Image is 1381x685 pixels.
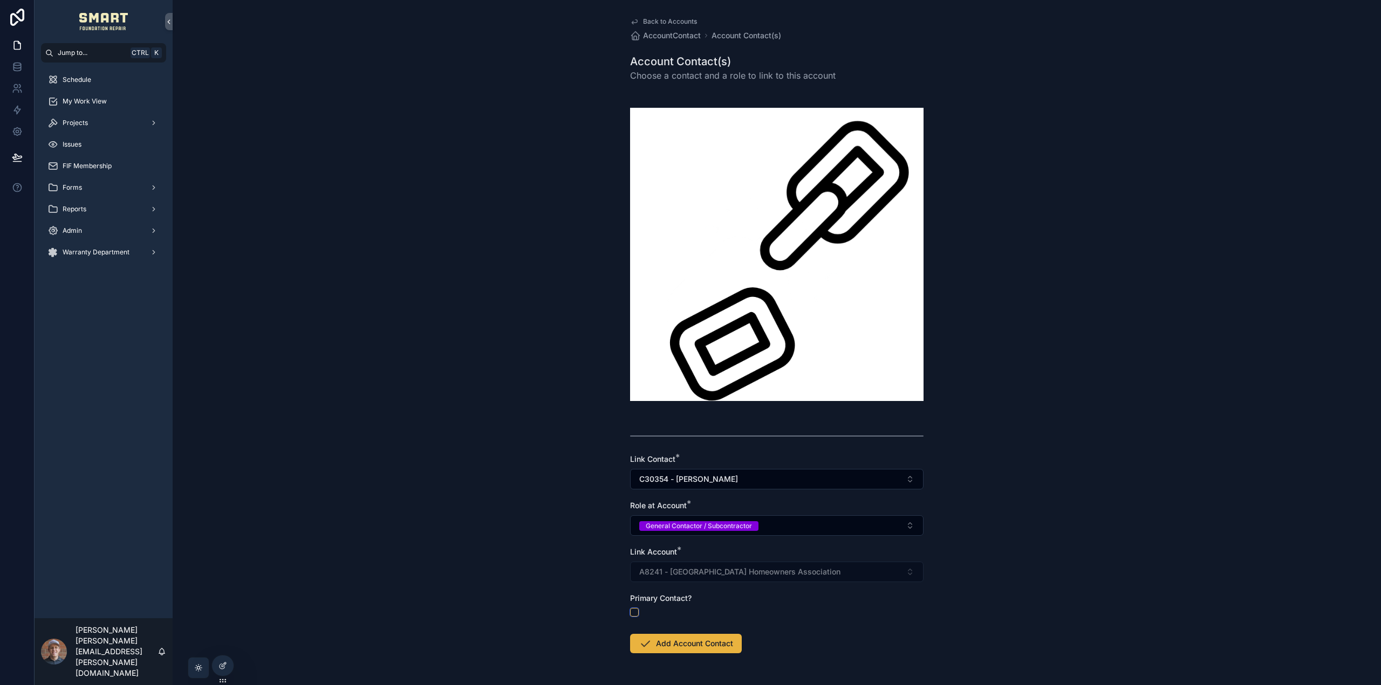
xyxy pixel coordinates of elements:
[58,49,126,57] span: Jump to...
[63,248,129,257] span: Warranty Department
[646,521,752,531] div: General Contactor / Subcontractor
[630,469,924,489] button: Select Button
[630,69,836,82] span: Choose a contact and a role to link to this account
[63,75,91,84] span: Schedule
[63,205,86,213] span: Reports
[41,135,166,154] a: Issues
[76,625,158,679] p: [PERSON_NAME] [PERSON_NAME][EMAIL_ADDRESS][PERSON_NAME][DOMAIN_NAME]
[63,226,82,235] span: Admin
[630,108,924,401] img: 27563-17569434.gif
[643,17,697,26] span: Back to Accounts
[643,30,701,41] span: AccountContact
[630,17,697,26] a: Back to Accounts
[41,92,166,111] a: My Work View
[41,199,166,219] a: Reports
[41,243,166,262] a: Warranty Department
[630,515,924,536] button: Select Button
[630,54,836,69] h1: Account Contact(s)
[63,140,81,149] span: Issues
[630,30,701,41] a: AccountContact
[630,547,677,556] span: Link Account
[630,501,687,510] span: Role at Account
[630,454,675,463] span: Link Contact
[630,593,692,603] span: Primary Contact?
[41,221,166,240] a: Admin
[63,119,88,127] span: Projects
[639,474,738,485] span: C30354 - [PERSON_NAME]
[35,63,173,276] div: scrollable content
[63,162,112,170] span: FIF Membership
[41,70,166,89] a: Schedule
[41,43,166,63] button: Jump to...CtrlK
[152,49,161,57] span: K
[630,634,742,653] button: Add Account Contact
[79,13,128,30] img: App logo
[131,47,150,58] span: Ctrl
[41,156,166,176] a: FIF Membership
[63,183,82,192] span: Forms
[63,97,107,106] span: My Work View
[41,113,166,133] a: Projects
[712,30,781,41] a: Account Contact(s)
[41,178,166,197] a: Forms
